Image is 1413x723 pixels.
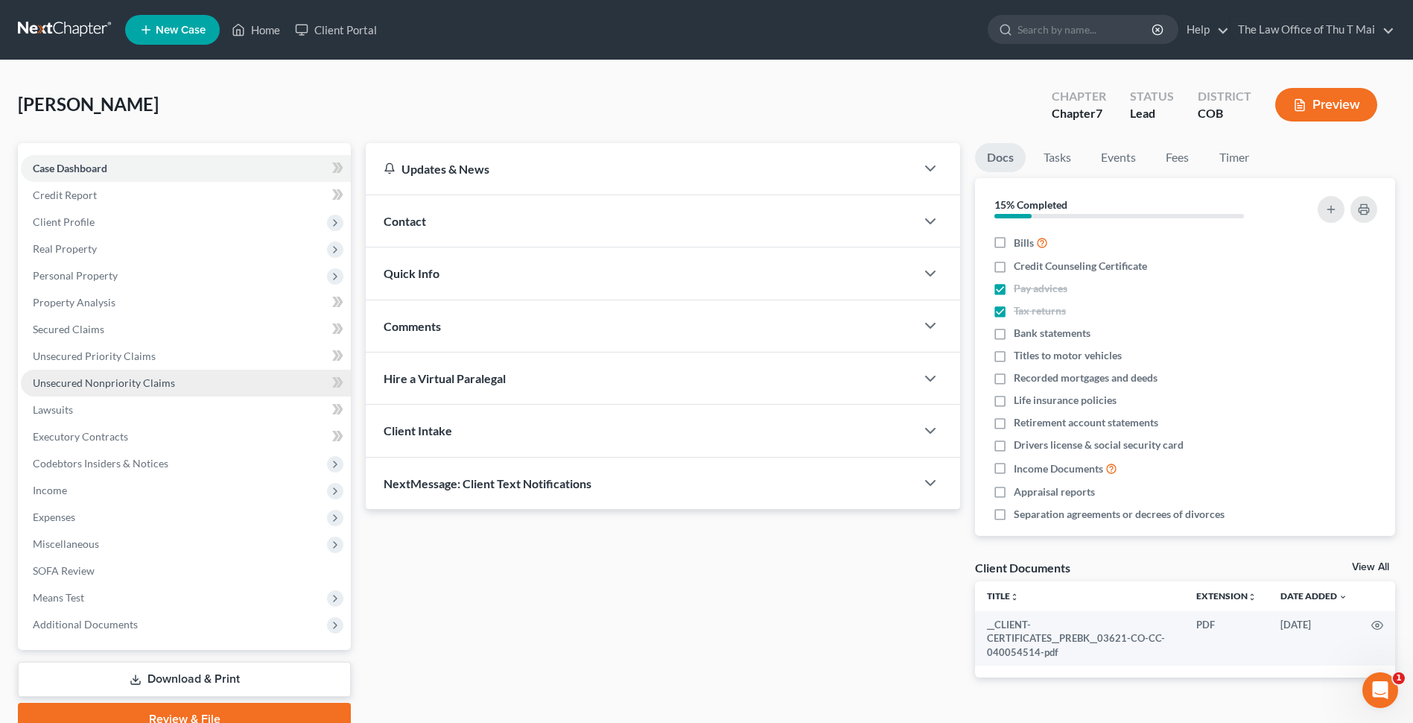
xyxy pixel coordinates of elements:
a: Titleunfold_more [987,590,1019,602]
i: unfold_more [1010,593,1019,602]
td: __CLIENT-CERTIFICATES__PREBK__03621-CO-CC-040054514-pdf [975,611,1184,666]
span: Miscellaneous [33,537,99,550]
a: Help [1179,16,1229,43]
a: Credit Report [21,182,351,209]
a: Client Portal [288,16,384,43]
i: unfold_more [1248,593,1257,602]
span: Credit Report [33,189,97,201]
div: COB [1198,105,1251,122]
i: expand_more [1339,593,1347,602]
span: Credit Counseling Certificate [1014,259,1147,274]
input: Search by name... [1017,16,1154,43]
span: 1 [1393,672,1405,684]
a: Home [224,16,288,43]
span: Secured Claims [33,323,104,335]
span: Case Dashboard [33,162,107,174]
span: Income [33,484,67,496]
a: SOFA Review [21,558,351,584]
span: Additional Documents [33,618,138,631]
td: PDF [1184,611,1268,666]
a: Timer [1207,143,1261,172]
a: Lawsuits [21,397,351,423]
span: Client Intake [384,423,452,438]
span: NextMessage: Client Text Notifications [384,476,591,490]
a: Tasks [1032,143,1083,172]
span: Titles to motor vehicles [1014,348,1122,363]
div: Status [1130,88,1174,105]
span: 7 [1096,106,1102,120]
strong: 15% Completed [994,198,1067,211]
a: Case Dashboard [21,155,351,182]
span: Executory Contracts [33,430,128,443]
span: Client Profile [33,215,95,228]
span: SOFA Review [33,564,95,577]
td: [DATE] [1268,611,1359,666]
a: Date Added expand_more [1280,590,1347,602]
a: Events [1089,143,1148,172]
span: Hire a Virtual Paralegal [384,371,506,385]
div: Lead [1130,105,1174,122]
span: Quick Info [384,266,439,280]
a: Unsecured Priority Claims [21,343,351,370]
span: New Case [156,25,206,36]
div: Client Documents [975,560,1070,575]
span: Life insurance policies [1014,393,1117,408]
button: Preview [1275,88,1377,121]
span: Bills [1014,236,1034,250]
a: Unsecured Nonpriority Claims [21,370,351,397]
span: Unsecured Priority Claims [33,350,156,362]
span: Pay advices [1014,281,1067,296]
span: Comments [384,319,441,333]
span: Expenses [33,511,75,523]
a: Extensionunfold_more [1196,590,1257,602]
span: Real Property [33,242,97,255]
iframe: Intercom live chat [1362,672,1398,708]
a: View All [1352,562,1389,572]
span: Unsecured Nonpriority Claims [33,376,175,389]
a: Docs [975,143,1026,172]
span: Contact [384,214,426,228]
div: Chapter [1052,88,1106,105]
a: Property Analysis [21,289,351,316]
span: Appraisal reports [1014,484,1095,499]
span: [PERSON_NAME] [18,93,159,115]
span: Tax returns [1014,303,1066,318]
a: Secured Claims [21,316,351,343]
div: Updates & News [384,161,898,177]
span: Separation agreements or decrees of divorces [1014,507,1225,522]
a: The Law Office of Thu T Mai [1231,16,1394,43]
span: Bank statements [1014,326,1090,341]
span: Recorded mortgages and deeds [1014,370,1158,385]
div: District [1198,88,1251,105]
span: Property Analysis [33,296,115,309]
span: Means Test [33,591,84,604]
div: Chapter [1052,105,1106,122]
span: Lawsuits [33,403,73,416]
span: Drivers license & social security card [1014,438,1184,452]
a: Fees [1154,143,1201,172]
span: Codebtors Insiders & Notices [33,457,168,470]
span: Retirement account statements [1014,415,1158,430]
span: Personal Property [33,269,118,282]
a: Download & Print [18,662,351,697]
a: Executory Contracts [21,423,351,450]
span: Income Documents [1014,461,1103,476]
